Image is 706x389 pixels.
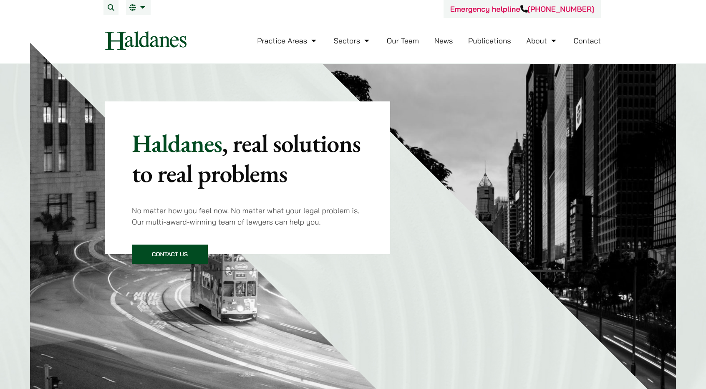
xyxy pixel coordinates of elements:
[573,36,601,45] a: Contact
[387,36,419,45] a: Our Team
[105,31,187,50] img: Logo of Haldanes
[434,36,453,45] a: News
[468,36,511,45] a: Publications
[334,36,371,45] a: Sectors
[257,36,318,45] a: Practice Areas
[132,245,208,264] a: Contact Us
[132,205,363,227] p: No matter how you feel now. No matter what your legal problem is. Our multi-award-winning team of...
[526,36,558,45] a: About
[129,4,147,11] a: EN
[132,127,361,189] mark: , real solutions to real problems
[450,4,594,14] a: Emergency helpline[PHONE_NUMBER]
[132,128,363,188] p: Haldanes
